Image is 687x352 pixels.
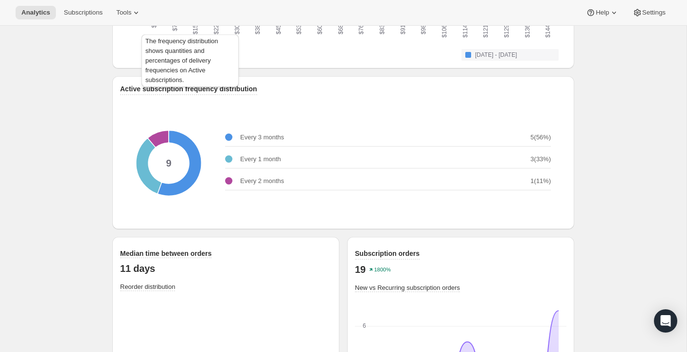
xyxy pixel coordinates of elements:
span: Analytics [21,9,50,17]
text: $1292+ [503,18,510,37]
text: 6 [363,322,366,329]
text: $1216+ [482,18,489,37]
button: Tools [110,6,147,19]
span: Active subscription frequency distribution [120,85,257,93]
p: 1 ( 11 %) [530,176,551,186]
text: $988+ [420,18,427,34]
p: Every 2 months [240,176,284,186]
text: $76+ [172,18,178,31]
button: Help [580,6,624,19]
p: 5 ( 56 %) [530,133,551,142]
p: Every 1 month [240,154,281,164]
span: Median time between orders [120,250,211,257]
text: $228+ [213,18,220,34]
text: $380+ [254,18,261,34]
text: $152+ [192,18,199,34]
span: Reorder distribution [120,283,175,290]
text: $1444+ [545,18,551,37]
text: $304+ [234,18,241,34]
button: [DATE] - [DATE] [461,49,559,61]
text: $684+ [337,18,344,34]
text: $0+ [151,18,158,28]
text: $1064+ [441,18,448,37]
button: Analytics [16,6,56,19]
text: $912+ [400,18,406,34]
text: $456+ [275,18,282,34]
p: 3 ( 33 %) [530,154,551,164]
text: $608+ [317,18,323,34]
span: Subscriptions [64,9,103,17]
span: Tools [116,9,131,17]
span: [DATE] - [DATE] [475,51,517,59]
text: $532+ [296,18,302,34]
text: $836+ [379,18,386,34]
span: New vs Recurring subscription orders [355,284,460,291]
span: Settings [642,9,666,17]
span: Subscription orders [355,250,420,257]
span: Help [596,9,609,17]
button: Subscriptions [58,6,108,19]
text: $1140+ [462,18,469,37]
div: Open Intercom Messenger [654,309,677,333]
text: $760+ [358,18,365,34]
button: Settings [627,6,671,19]
text: 1800% [374,267,390,273]
text: $1368+ [524,18,531,37]
p: 11 days [120,263,332,274]
p: Every 3 months [240,133,284,142]
p: 19 [355,264,366,275]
